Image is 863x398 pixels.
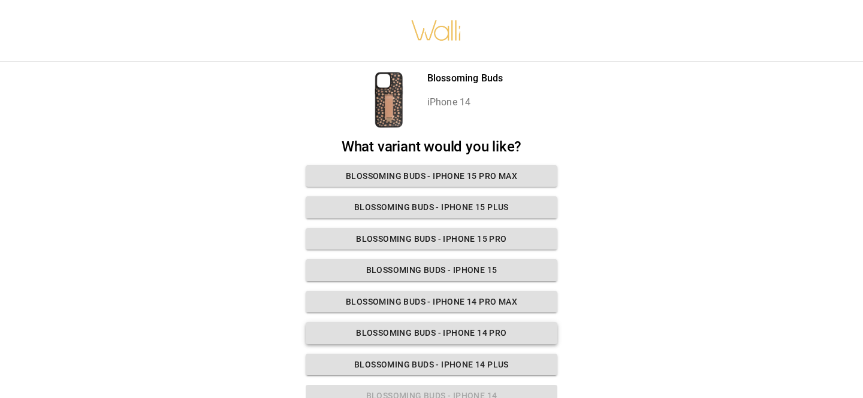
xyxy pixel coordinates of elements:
button: Blossoming Buds - iPhone 15 Plus [306,196,557,218]
p: iPhone 14 [427,95,503,110]
h2: What variant would you like? [306,138,557,156]
button: Blossoming Buds - iPhone 15 [306,259,557,281]
p: Blossoming Buds [427,71,503,86]
img: walli-inc.myshopify.com [411,5,462,56]
button: Blossoming Buds - iPhone 14 Pro [306,322,557,344]
button: Blossoming Buds - iPhone 14 Pro Max [306,291,557,313]
button: Blossoming Buds - iPhone 14 Plus [306,354,557,376]
button: Blossoming Buds - iPhone 15 Pro Max [306,165,557,187]
button: Blossoming Buds - iPhone 15 Pro [306,228,557,250]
